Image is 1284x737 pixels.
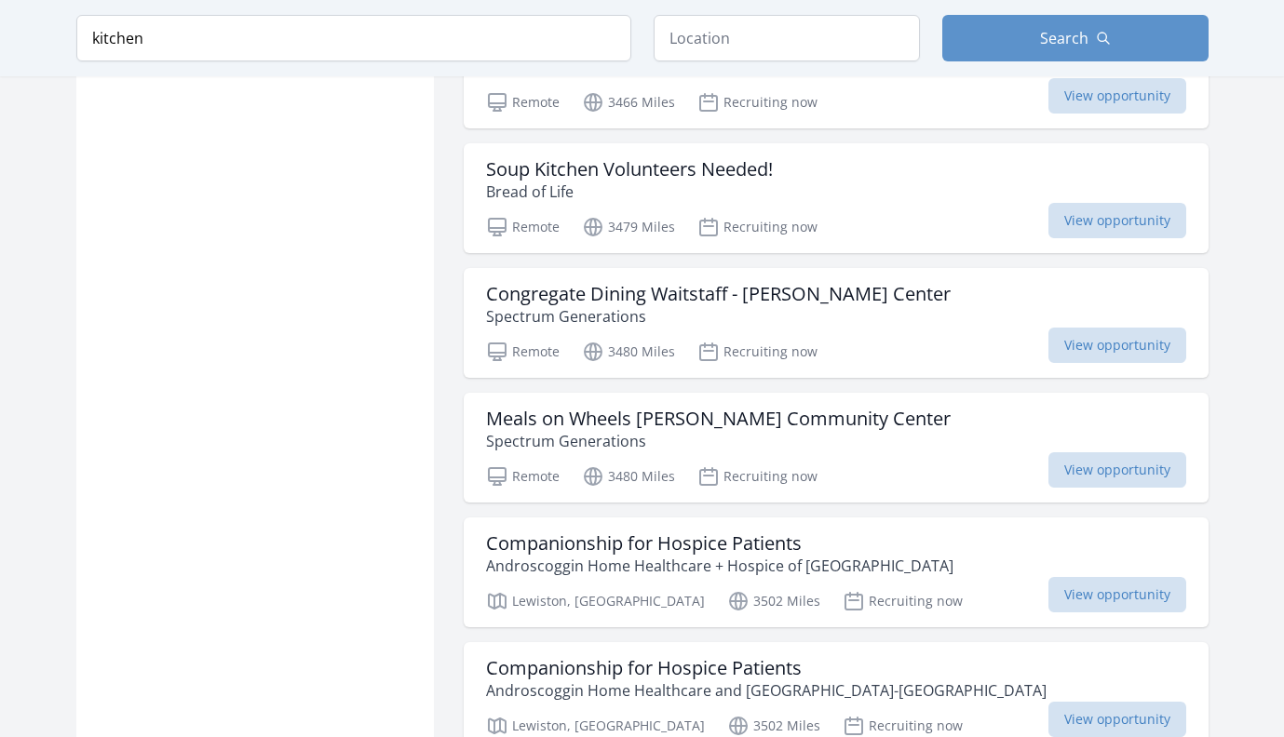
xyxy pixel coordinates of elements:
p: 3502 Miles [727,590,820,612]
p: Recruiting now [697,465,818,488]
span: Search [1040,27,1088,49]
h3: Soup Kitchen Volunteers Needed! [486,158,773,181]
p: Recruiting now [697,341,818,363]
p: Recruiting now [697,216,818,238]
a: Soup Kitchen Volunteers Needed! Bread of Life Remote 3479 Miles Recruiting now View opportunity [464,143,1209,253]
h3: Companionship for Hospice Patients [486,657,1047,679]
span: View opportunity [1048,702,1186,737]
p: 3479 Miles [582,216,675,238]
p: Spectrum Generations [486,305,951,328]
span: View opportunity [1048,328,1186,363]
p: Bread of Life [486,181,773,203]
p: Recruiting now [843,715,963,737]
p: Remote [486,91,560,114]
p: Recruiting now [697,91,818,114]
input: Location [654,15,920,61]
button: Search [942,15,1209,61]
a: Congregate Dining Waitstaff - [PERSON_NAME] Center Spectrum Generations Remote 3480 Miles Recruit... [464,268,1209,378]
p: 3480 Miles [582,341,675,363]
p: Lewiston, [GEOGRAPHIC_DATA] [486,715,705,737]
p: 3502 Miles [727,715,820,737]
span: View opportunity [1048,452,1186,488]
h3: Meals on Wheels [PERSON_NAME] Community Center [486,408,951,430]
p: Recruiting now [843,590,963,612]
span: View opportunity [1048,78,1186,114]
span: View opportunity [1048,203,1186,238]
p: Remote [486,465,560,488]
input: Keyword [76,15,631,61]
p: 3480 Miles [582,465,675,488]
p: 3466 Miles [582,91,675,114]
h3: Companionship for Hospice Patients [486,532,953,555]
p: Spectrum Generations [486,430,951,452]
p: Androscoggin Home Healthcare + Hospice of [GEOGRAPHIC_DATA] [486,555,953,577]
p: Remote [486,216,560,238]
p: Androscoggin Home Healthcare and [GEOGRAPHIC_DATA]-[GEOGRAPHIC_DATA] [486,679,1047,702]
span: View opportunity [1048,577,1186,612]
h3: Congregate Dining Waitstaff - [PERSON_NAME] Center [486,283,951,305]
p: Remote [486,341,560,363]
p: Lewiston, [GEOGRAPHIC_DATA] [486,590,705,612]
a: Companionship for Hospice Patients Androscoggin Home Healthcare + Hospice of [GEOGRAPHIC_DATA] Le... [464,517,1209,627]
a: Meals on Wheels [PERSON_NAME] Community Center Spectrum Generations Remote 3480 Miles Recruiting ... [464,393,1209,502]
